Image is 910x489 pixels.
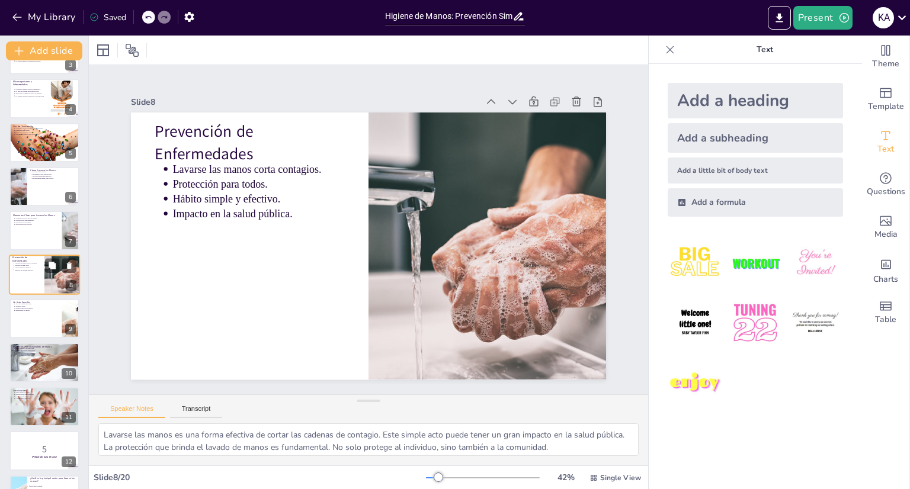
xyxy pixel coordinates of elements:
strong: ¡Prepárate para el Quiz! [32,455,56,458]
p: Text [680,36,850,64]
button: K A [873,6,894,30]
p: Mejora de la salud comunitaria. [15,349,76,352]
p: Esencial para la salud. [15,391,76,394]
p: Responsabilidad compartida. [15,353,76,356]
p: Práctica fomentada en entornos. [15,352,76,354]
p: Todos deben seguir esta práctica. [33,178,76,180]
p: 5 [13,443,76,456]
p: Hábito simple y efectivo. [15,266,41,269]
div: 10 [9,343,79,382]
p: Momentos críticos para la higiene. [15,217,58,220]
div: 7 [9,211,79,250]
div: Add a formula [668,188,843,217]
p: Impacto en la salud pública. [15,269,41,271]
p: Protección para todos. [15,264,41,266]
p: Beneficios [PERSON_NAME] de Manos [13,345,76,348]
p: Conclusiones [13,389,76,393]
div: 12 [9,431,79,470]
span: Text [877,143,894,156]
p: Compromiso colectivo. [15,398,76,400]
p: Salvando vidas. [15,305,58,308]
div: 11 [62,412,76,423]
p: Promoviendo salud pública. [15,307,58,310]
p: Medidas preventivas son necesarias. [15,133,76,136]
textarea: Lavarse las manos es una forma efectiva de cortar las cadenas de contagio. Este simple acto puede... [98,423,639,456]
div: 9 [65,324,76,334]
button: Add slide [6,41,82,60]
p: Lavarse las manos corta contagios. [211,88,374,172]
div: Add images, graphics, shapes or video [862,206,909,249]
span: Table [875,313,896,326]
p: La falta de higiene causa infecciones. [15,91,44,93]
button: Present [793,6,853,30]
p: Hábito simple y efectivo. [199,115,362,199]
img: 2.jpeg [728,236,783,291]
span: Media [874,228,898,241]
span: Charts [873,273,898,286]
p: Acto de higiene personal. [15,303,58,305]
p: Prevención de enfermedades. [15,220,58,222]
p: ¿Cuál es la principal razón para lavarse las manos? [30,477,76,483]
span: Theme [872,57,899,70]
div: Add text boxes [862,121,909,163]
span: Template [868,100,904,113]
div: Slide 8 / 20 [94,472,426,483]
div: Get real-time input from your audience [862,163,909,206]
p: La práctica debe ser adoptada por todos. [15,60,76,62]
p: Prevención de Enfermedades [12,256,41,262]
button: Transcript [170,405,223,418]
p: Reducción de la propagación. [15,347,76,349]
div: 6 [9,167,79,206]
p: Promoción del bienestar. [15,395,76,398]
span: Para eliminar suciedad [27,485,79,487]
div: 3 [65,60,76,70]
div: K A [873,7,894,28]
p: Importancia del hábito. [15,310,58,312]
span: Single View [600,473,641,482]
img: 7.jpeg [668,356,723,411]
div: 11 [9,387,79,426]
p: La higiene adecuada previene la propagación. [15,95,44,97]
div: Saved [89,12,126,23]
div: 5 [9,123,79,162]
p: Vías de Transmisión [13,124,76,128]
p: Las manos acumulan microorganismos. [15,88,44,91]
div: Add a little bit of body text [668,157,843,184]
div: 6 [65,192,76,202]
img: 6.jpeg [788,295,843,350]
p: Lavarse las manos corta contagios. [15,262,41,264]
span: Position [125,43,139,57]
div: Add ready made slides [862,78,909,121]
div: Layout [94,41,113,60]
p: Uso de agua y jabón. [33,171,76,173]
p: Educación sobre higiene. [15,222,58,224]
button: Duplicate Slide [45,258,59,272]
div: 12 [62,456,76,467]
span: Questions [867,185,905,198]
button: My Library [9,8,81,27]
div: 9 [9,299,79,338]
img: 4.jpeg [668,295,723,350]
div: Change the overall theme [862,36,909,78]
div: Slide 8 [201,11,523,163]
div: Add charts and graphs [862,249,909,291]
div: 10 [62,368,76,379]
p: Un Acto Sencillo [13,301,59,304]
div: 4 [9,79,79,118]
p: Momentos clave para lavarse. [33,173,76,175]
div: Add a subheading [668,123,843,153]
img: 3.jpeg [788,236,843,291]
img: 1.jpeg [668,236,723,291]
span: A [27,485,28,487]
p: Cómo Lavarse las Manos [30,169,76,172]
button: Delete Slide [62,258,76,272]
input: Insert title [385,8,512,25]
div: 8 [66,280,76,291]
p: Conciencia sobre la higiene. [15,131,76,134]
p: Responsabilidad personal. [15,224,58,226]
p: Lugares de alto riesgo. [15,129,76,131]
p: Impacto en la salud pública. [193,129,356,213]
div: 42 % [552,472,580,483]
div: Add a table [862,291,909,334]
div: 4 [65,104,76,115]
